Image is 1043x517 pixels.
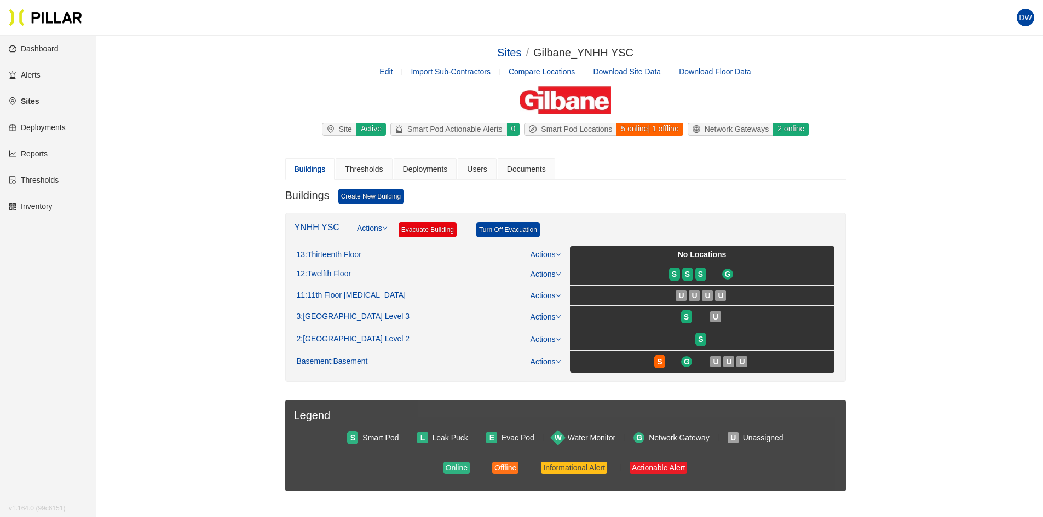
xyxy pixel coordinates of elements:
div: Active [356,123,386,136]
span: U [692,289,697,301]
a: giftDeployments [9,123,66,132]
img: Pillar Technologies [9,9,82,26]
div: 3 [297,312,410,322]
a: Actions [531,250,561,259]
span: U [705,289,710,301]
span: down [556,271,561,277]
span: W [555,432,562,444]
span: S [698,333,703,345]
a: Actions [531,335,561,344]
div: Users [467,163,487,175]
span: S [672,268,677,280]
a: Actions [531,357,561,366]
div: 12 [297,269,351,279]
span: U [713,356,718,368]
div: Leak Puck [433,432,468,444]
div: Online [446,462,468,474]
span: S [684,311,689,323]
span: down [556,293,561,298]
a: Actions [531,312,561,321]
span: S [685,268,690,280]
span: S [698,268,703,280]
div: 0 [506,123,520,136]
a: alertAlerts [9,71,41,79]
div: 2 [297,334,410,344]
h3: Buildings [285,189,330,204]
a: Sites [497,47,521,59]
span: U [726,356,731,368]
a: Actions [357,222,388,246]
div: Smart Pod Actionable Alerts [391,123,507,135]
span: Download Floor Data [679,67,751,76]
a: exceptionThresholds [9,176,59,184]
a: YNHH YSC [295,223,339,232]
span: : Twelfth Floor [305,269,351,279]
a: Actions [531,270,561,278]
span: U [730,432,736,444]
div: Offline [494,462,516,474]
span: / [526,47,529,59]
span: : 11th Floor [MEDICAL_DATA] [305,291,406,300]
span: global [693,125,705,133]
div: Gilbane_YNHH YSC [533,44,633,61]
span: E [489,432,494,444]
div: Unassigned [743,432,783,444]
span: U [713,311,718,323]
div: Thresholds [345,163,383,175]
span: S [657,356,662,368]
span: L [420,432,425,444]
div: 2 online [773,123,809,136]
a: Create New Building [338,189,404,204]
div: Deployments [403,163,448,175]
span: down [556,359,561,364]
h3: Legend [294,409,837,422]
span: U [739,356,745,368]
div: Site [322,123,356,135]
a: environmentSites [9,97,39,106]
div: Network Gateway [649,432,709,444]
a: qrcodeInventory [9,202,53,211]
a: Compare Locations [509,67,575,76]
span: down [556,336,561,342]
span: down [556,252,561,257]
div: Documents [507,163,546,175]
span: Import Sub-Contractors [411,67,491,76]
div: Basement [297,357,368,367]
span: U [678,289,684,301]
div: 13 [297,250,361,260]
span: : Thirteenth Floor [305,250,361,260]
div: No Locations [572,248,832,260]
a: Edit [379,67,393,76]
div: Smart Pod [362,432,399,444]
a: dashboardDashboard [9,44,59,53]
a: line-chartReports [9,149,48,158]
span: G [725,268,731,280]
span: down [382,225,388,231]
span: : Basement [331,357,368,367]
div: Actionable Alert [632,462,685,474]
span: U [718,289,723,301]
a: Actions [531,291,561,300]
span: down [556,314,561,320]
div: Informational Alert [543,462,605,474]
div: Network Gateways [688,123,773,135]
span: G [636,432,642,444]
div: 5 online | 1 offline [616,123,683,136]
div: 11 [297,291,406,300]
div: Water Monitor [568,432,615,444]
div: Smart Pod Locations [525,123,616,135]
span: : [GEOGRAPHIC_DATA] Level 3 [301,312,410,322]
a: Turn Off Evacuation [476,222,540,237]
span: : [GEOGRAPHIC_DATA] Level 2 [301,334,410,344]
div: Evac Pod [502,432,534,444]
span: alert [395,125,407,133]
span: compass [529,125,541,133]
a: Evacuate Building [399,222,457,237]
span: G [684,356,690,368]
span: S [350,432,355,444]
span: Download Site Data [593,67,661,76]
span: environment [327,125,339,133]
a: alertSmart Pod Actionable Alerts0 [388,123,522,136]
div: Buildings [295,163,326,175]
